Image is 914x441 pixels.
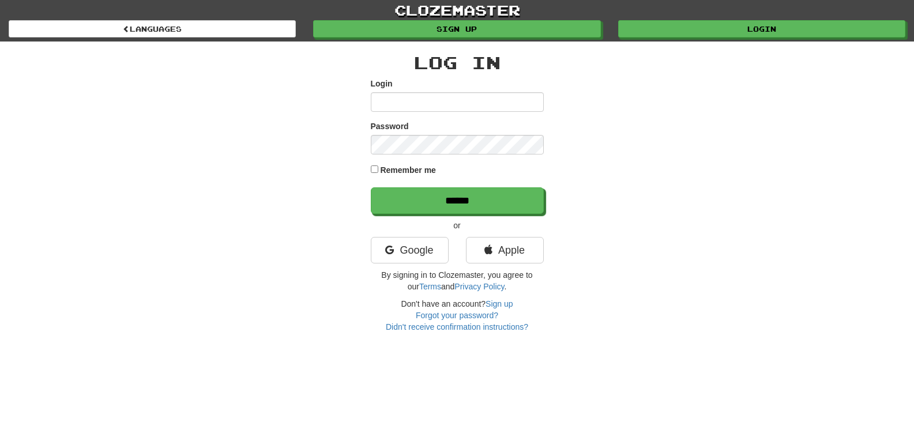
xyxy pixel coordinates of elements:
p: By signing in to Clozemaster, you agree to our and . [371,269,544,292]
a: Login [618,20,905,37]
a: Terms [419,282,441,291]
a: Sign up [486,299,513,308]
a: Languages [9,20,296,37]
a: Apple [466,237,544,263]
a: Forgot your password? [416,311,498,320]
label: Login [371,78,393,89]
h2: Log In [371,53,544,72]
a: Sign up [313,20,600,37]
a: Didn't receive confirmation instructions? [386,322,528,331]
div: Don't have an account? [371,298,544,333]
label: Remember me [380,164,436,176]
a: Privacy Policy [454,282,504,291]
p: or [371,220,544,231]
a: Google [371,237,449,263]
label: Password [371,120,409,132]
